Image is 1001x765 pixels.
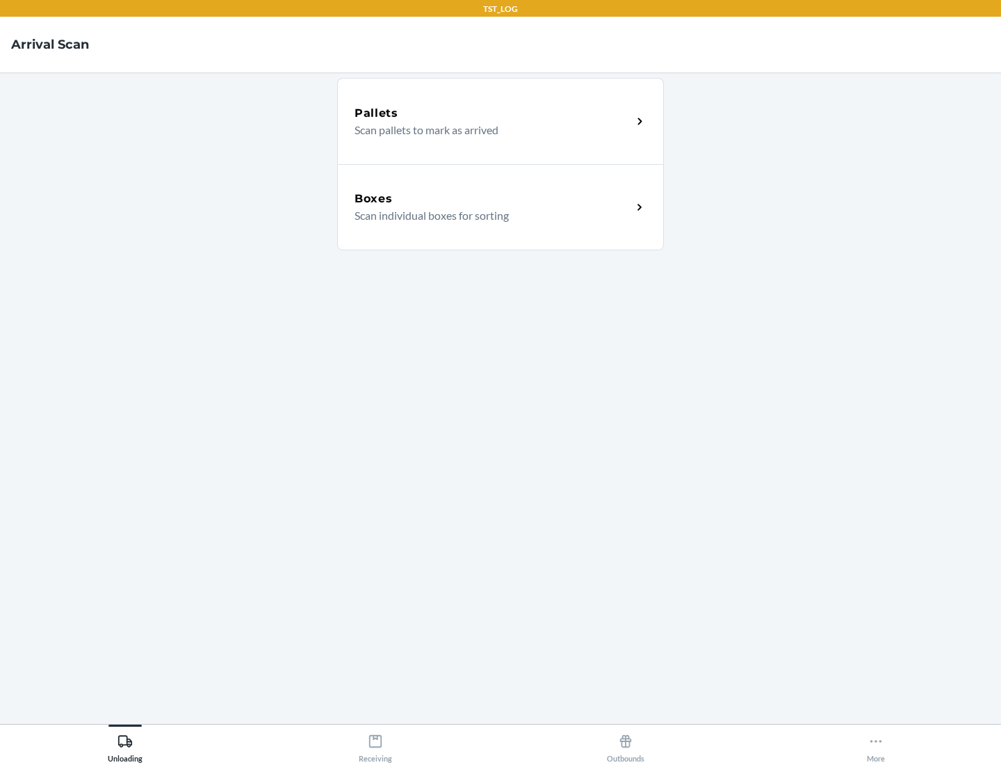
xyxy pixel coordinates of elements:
h5: Boxes [355,191,393,207]
a: BoxesScan individual boxes for sorting [337,164,664,250]
button: Outbounds [500,725,751,763]
div: Unloading [108,728,143,763]
p: TST_LOG [483,3,518,15]
button: Receiving [250,725,500,763]
h4: Arrival Scan [11,35,89,54]
div: Outbounds [607,728,644,763]
div: More [867,728,885,763]
button: More [751,725,1001,763]
p: Scan pallets to mark as arrived [355,122,621,138]
h5: Pallets [355,105,398,122]
div: Receiving [359,728,392,763]
a: PalletsScan pallets to mark as arrived [337,78,664,164]
p: Scan individual boxes for sorting [355,207,621,224]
